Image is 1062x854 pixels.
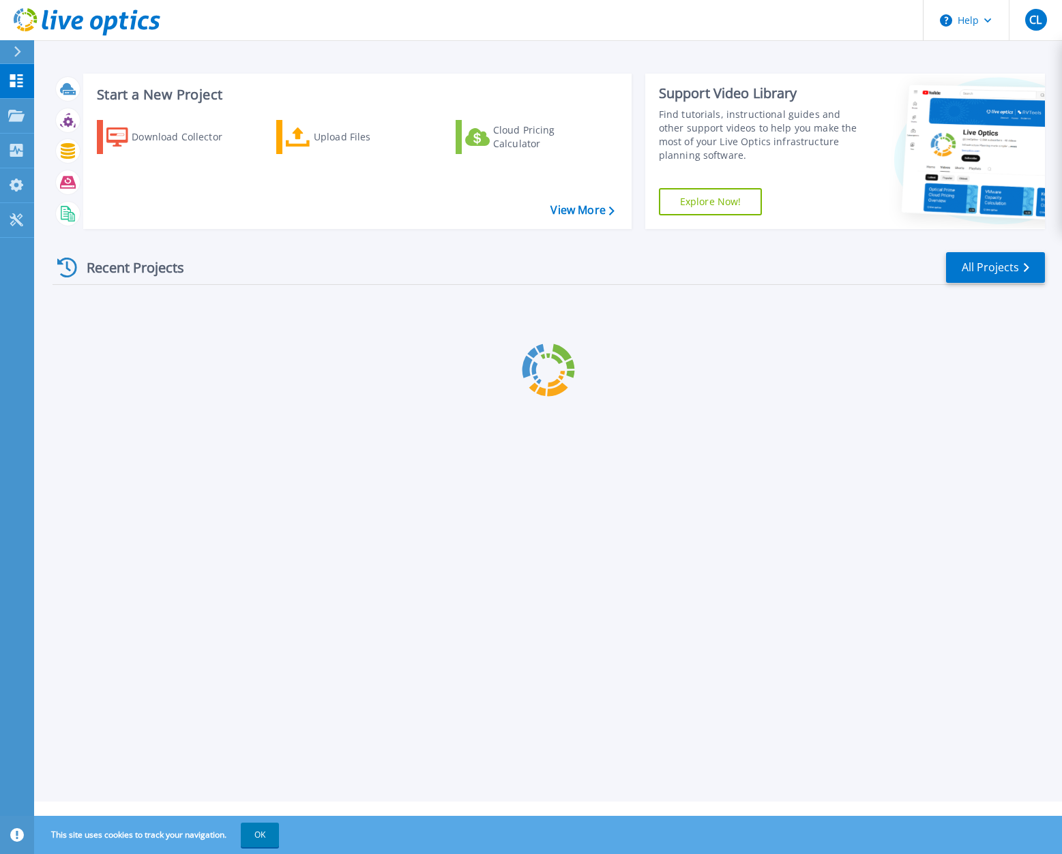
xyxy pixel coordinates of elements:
[276,120,428,154] a: Upload Files
[456,120,608,154] a: Cloud Pricing Calculator
[550,204,614,217] a: View More
[53,251,203,284] div: Recent Projects
[946,252,1045,283] a: All Projects
[1029,14,1042,25] span: CL
[97,87,614,102] h3: Start a New Project
[659,85,860,102] div: Support Video Library
[659,188,763,215] a: Explore Now!
[314,123,423,151] div: Upload Files
[132,123,241,151] div: Download Collector
[97,120,249,154] a: Download Collector
[659,108,860,162] div: Find tutorials, instructional guides and other support videos to help you make the most of your L...
[38,823,279,847] span: This site uses cookies to track your navigation.
[493,123,602,151] div: Cloud Pricing Calculator
[241,823,279,847] button: OK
